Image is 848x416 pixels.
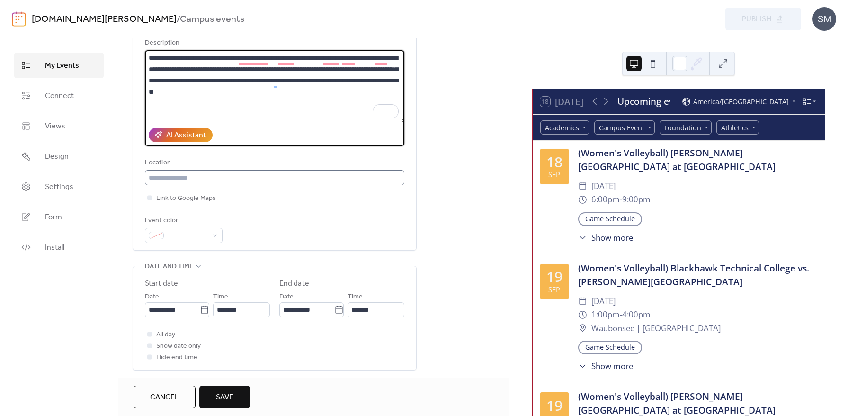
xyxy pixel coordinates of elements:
a: Connect [14,83,104,109]
img: logo [12,11,26,27]
div: Upcoming events [617,95,670,109]
span: - [620,193,622,207]
span: Time [348,291,363,303]
a: [DOMAIN_NAME][PERSON_NAME] [32,10,177,28]
span: Install [45,242,64,253]
span: [DATE] [591,180,616,193]
span: America/[GEOGRAPHIC_DATA] [693,99,789,105]
span: 1:00pm [591,308,620,322]
span: Settings [45,181,73,193]
span: 9:00pm [622,193,651,207]
span: Date [145,291,159,303]
span: Date and time [145,261,193,272]
span: Link to Google Maps [156,193,216,204]
span: [DATE] [591,295,616,308]
b: / [177,10,180,28]
button: Save [199,386,250,408]
span: 4:00pm [622,308,651,322]
span: Date [279,291,294,303]
span: 6:00pm [591,193,620,207]
div: Description [145,37,402,49]
button: AI Assistant [149,128,213,142]
div: AI Assistant [166,130,206,141]
div: ​ [578,308,587,322]
span: Show more [591,232,633,244]
div: ​ [578,232,587,244]
span: Design [45,151,69,163]
div: SM [812,7,836,31]
span: Cancel [150,392,179,403]
span: - [620,308,622,322]
span: Show more [591,360,633,372]
div: Sep [548,171,560,178]
a: My Events [14,53,104,78]
div: ​ [578,295,587,308]
span: Time [213,291,228,303]
div: Start date [145,278,178,289]
button: Cancel [134,386,196,408]
div: ​ [578,322,587,335]
div: 19 [546,398,562,413]
span: Save [216,392,233,403]
a: Install [14,235,104,260]
div: 19 [546,270,562,284]
span: Hide end time [156,352,197,363]
div: 18 [546,155,562,169]
a: Design [14,144,104,169]
a: Views [14,113,104,139]
a: Settings [14,174,104,199]
div: ​ [578,360,587,372]
span: Views [45,121,65,132]
span: Waubonsee | [GEOGRAPHIC_DATA] [591,322,721,335]
span: My Events [45,60,79,72]
div: (Women's Volleyball) [PERSON_NAME][GEOGRAPHIC_DATA] at [GEOGRAPHIC_DATA] [578,146,817,174]
a: Form [14,204,104,230]
div: Location [145,157,402,169]
b: Campus events [180,10,244,28]
button: ​Show more [578,360,634,372]
span: Form [45,212,62,223]
button: ​Show more [578,232,634,244]
span: Show date only [156,341,201,352]
div: (Women's Volleyball) Blackhawk Technical College vs. [PERSON_NAME][GEOGRAPHIC_DATA] [578,262,817,289]
textarea: To enrich screen reader interactions, please activate Accessibility in Grammarly extension settings [145,50,404,122]
div: End date [279,278,309,289]
span: Connect [45,90,74,102]
div: ​ [578,193,587,207]
div: ​ [578,180,587,193]
div: Sep [548,286,560,293]
div: Event color [145,215,221,226]
span: All day [156,329,175,341]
